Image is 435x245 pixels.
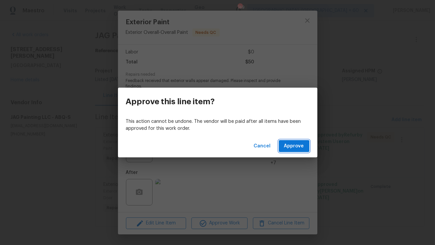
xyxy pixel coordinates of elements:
[126,97,215,106] h3: Approve this line item?
[254,142,271,150] span: Cancel
[126,118,309,132] p: This action cannot be undone. The vendor will be paid after all items have been approved for this...
[251,140,273,152] button: Cancel
[284,142,304,150] span: Approve
[279,140,309,152] button: Approve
